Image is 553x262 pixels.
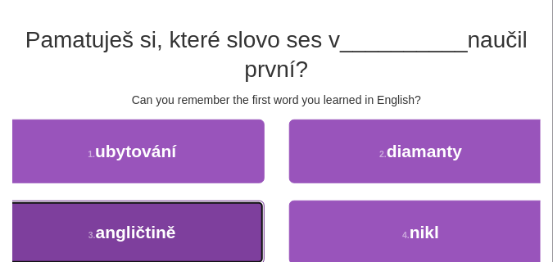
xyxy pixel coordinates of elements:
small: 1 . [88,149,95,159]
span: angličtině [96,223,176,242]
small: 2 . [379,149,387,159]
span: diamanty [387,142,462,160]
small: 4 . [402,230,410,240]
span: ubytování [95,142,176,160]
small: 3 . [88,230,96,240]
span: __________ [340,27,468,52]
div: Can you remember the first word you learned in English? [12,92,541,108]
span: nikl [410,223,439,242]
span: Pamatuješ si, které slovo ses v [25,27,340,52]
